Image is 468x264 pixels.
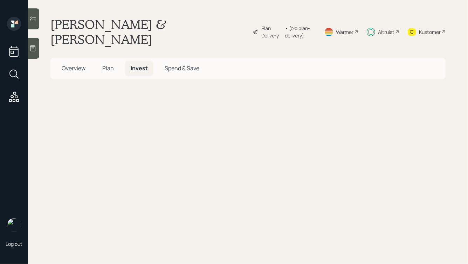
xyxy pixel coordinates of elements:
div: • (old plan-delivery) [285,24,316,39]
div: Altruist [378,28,394,36]
div: Log out [6,241,22,247]
span: Plan [102,64,114,72]
div: Warmer [336,28,353,36]
span: Spend & Save [165,64,199,72]
img: hunter_neumayer.jpg [7,218,21,232]
div: Kustomer [419,28,441,36]
span: Overview [62,64,85,72]
h1: [PERSON_NAME] & [PERSON_NAME] [50,17,247,47]
span: Invest [131,64,148,72]
div: Plan Delivery [261,24,281,39]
